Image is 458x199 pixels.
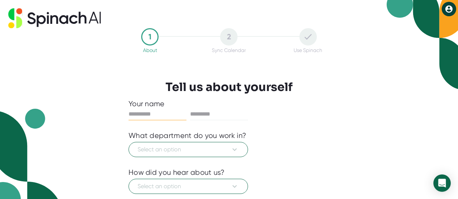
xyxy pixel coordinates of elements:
button: Select an option [129,142,248,157]
button: Select an option [129,179,248,194]
div: About [143,47,157,53]
div: 2 [220,28,238,46]
div: Your name [129,99,329,108]
div: How did you hear about us? [129,168,225,177]
span: Select an option [138,145,239,154]
span: Select an option [138,182,239,191]
h3: Tell us about yourself [165,80,293,94]
div: What department do you work in? [129,131,246,140]
div: Open Intercom Messenger [433,174,451,192]
div: 1 [141,28,159,46]
div: Use Spinach [294,47,322,53]
div: Sync Calendar [212,47,246,53]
